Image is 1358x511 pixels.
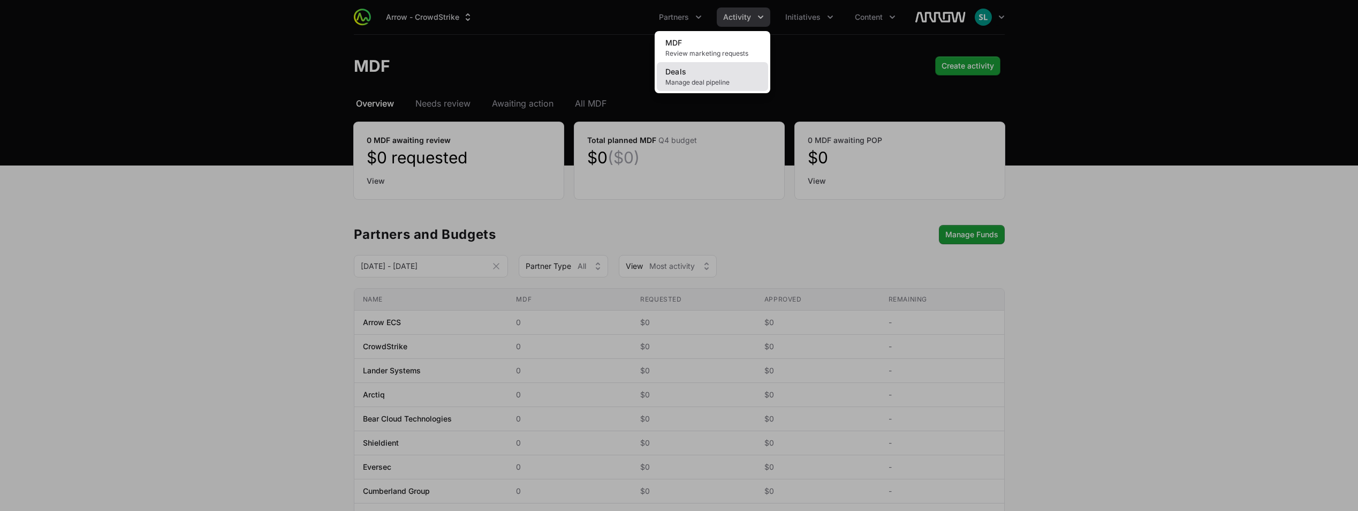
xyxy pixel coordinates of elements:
div: Activity menu [717,7,770,27]
a: DealsManage deal pipeline [657,62,768,91]
span: Manage deal pipeline [665,78,760,87]
span: Review marketing requests [665,49,760,58]
span: MDF [665,38,682,47]
span: Deals [665,67,687,76]
div: Main navigation [371,7,902,27]
a: MDFReview marketing requests [657,33,768,62]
